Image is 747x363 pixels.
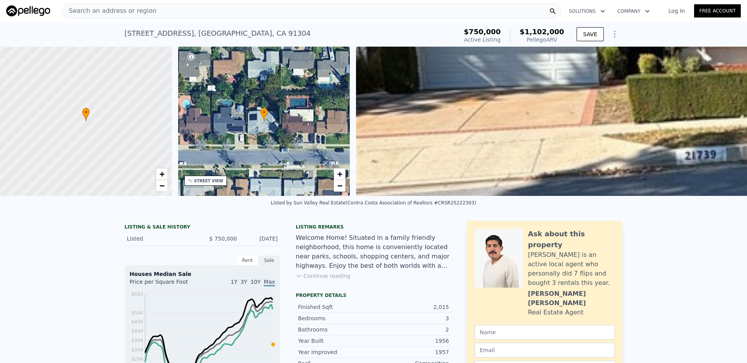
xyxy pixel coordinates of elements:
[130,278,202,290] div: Price per Square Foot
[475,325,615,340] input: Name
[258,255,280,265] div: Sale
[271,200,476,206] div: Listed by Sun Valley Real Estate (Contra Costa Association of Realtors #CRSR25222303)
[373,337,449,345] div: 1956
[296,224,451,230] div: Listing remarks
[337,181,342,190] span: −
[264,279,275,286] span: Max
[260,108,268,121] div: •
[243,235,278,243] div: [DATE]
[130,270,275,278] div: Houses Median Sale
[156,168,168,180] a: Zoom in
[611,4,656,18] button: Company
[296,292,451,298] div: Property details
[131,291,143,297] tspan: $643
[6,5,50,16] img: Pellego
[607,26,622,42] button: Show Options
[260,109,268,116] span: •
[694,4,741,17] a: Free Account
[659,7,694,15] a: Log In
[240,279,247,285] span: 3Y
[231,279,237,285] span: 1Y
[237,255,258,265] div: Rent
[475,343,615,358] input: Email
[528,250,615,288] div: [PERSON_NAME] is an active local agent who personally did 7 flips and bought 3 rentals this year.
[209,236,237,242] span: $ 750,000
[131,319,143,325] tspan: $494
[131,328,143,334] tspan: $444
[520,36,564,44] div: Pellego ARV
[298,337,373,345] div: Year Built
[520,28,564,36] span: $1,102,000
[298,303,373,311] div: Finished Sqft
[82,109,90,116] span: •
[131,347,143,353] tspan: $344
[334,168,345,180] a: Zoom in
[464,37,501,43] span: Active Listing
[373,348,449,356] div: 1957
[296,233,451,271] div: Welcome Home! Situated in a family friendly neighborhood, this home is conveniently located near ...
[298,314,373,322] div: Bedrooms
[298,348,373,356] div: Year Improved
[577,27,604,41] button: SAVE
[337,169,342,179] span: +
[373,314,449,322] div: 3
[131,338,143,343] tspan: $394
[82,108,90,121] div: •
[528,229,615,250] div: Ask about this property
[373,303,449,311] div: 2,015
[63,6,156,16] span: Search an address or region
[156,180,168,192] a: Zoom out
[563,4,611,18] button: Solutions
[298,326,373,333] div: Bathrooms
[296,272,351,280] button: Continue reading
[251,279,261,285] span: 10Y
[528,289,615,308] div: [PERSON_NAME] [PERSON_NAME]
[131,310,143,316] tspan: $544
[124,224,280,232] div: LISTING & SALE HISTORY
[464,28,501,36] span: $750,000
[124,28,311,39] div: [STREET_ADDRESS] , [GEOGRAPHIC_DATA] , CA 91304
[131,356,143,362] tspan: $294
[528,308,584,317] div: Real Estate Agent
[334,180,345,192] a: Zoom out
[194,178,223,184] div: STREET VIEW
[373,326,449,333] div: 2
[127,235,196,243] div: Listed
[159,181,164,190] span: −
[159,169,164,179] span: +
